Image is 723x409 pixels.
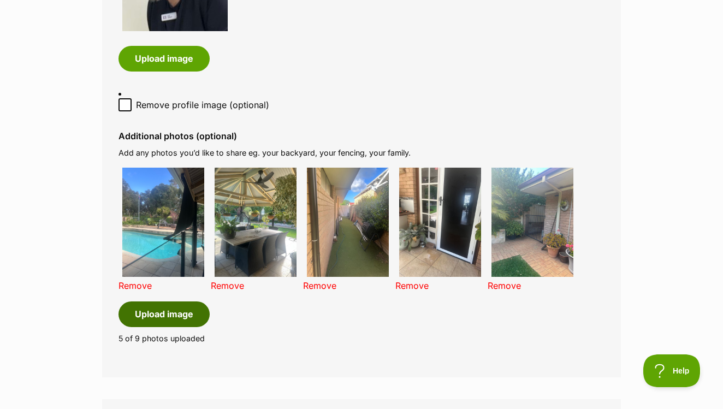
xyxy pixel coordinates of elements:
[118,301,210,327] button: Upload image
[118,46,210,71] button: Upload image
[395,280,429,291] a: Remove
[118,147,605,158] p: Add any photos you’d like to share eg. your backyard, your fencing, your family.
[118,280,152,291] a: Remove
[307,168,389,277] img: liwt6jfum59oksse3wsg.jpg
[118,131,605,141] label: Additional photos (optional)
[118,333,605,344] p: 5 of 9 photos uploaded
[643,354,701,387] iframe: Help Scout Beacon - Open
[122,168,204,277] img: im1a8cyvai8os1c08srx.jpg
[211,280,244,291] a: Remove
[136,98,269,111] span: Remove profile image (optional)
[491,168,573,277] img: nr8ixcell0anbc8iquwu.jpg
[215,168,297,277] img: qyeul3w64wpdi165yrpb.jpg
[488,280,521,291] a: Remove
[303,280,336,291] a: Remove
[399,168,481,277] img: r9bbcuvkodi4tb41fj9s.jpg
